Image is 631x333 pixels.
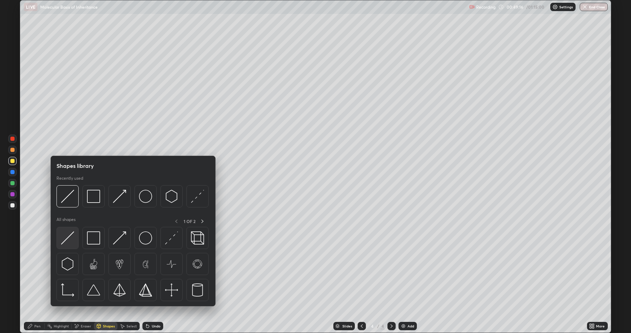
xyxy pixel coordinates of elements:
p: Recording [476,5,496,10]
div: 4 [369,324,376,328]
img: svg+xml;charset=utf-8,%3Csvg%20xmlns%3D%22http%3A%2F%2Fwww.w3.org%2F2000%2Fsvg%22%20width%3D%2234... [113,283,126,297]
div: Highlight [54,324,69,328]
div: Add [407,324,414,328]
p: Recently used [56,176,83,181]
div: Undo [152,324,160,328]
img: svg+xml;charset=utf-8,%3Csvg%20xmlns%3D%22http%3A%2F%2Fwww.w3.org%2F2000%2Fsvg%22%20width%3D%2234... [87,231,100,245]
img: svg+xml;charset=utf-8,%3Csvg%20xmlns%3D%22http%3A%2F%2Fwww.w3.org%2F2000%2Fsvg%22%20width%3D%2230... [113,231,126,245]
div: More [596,324,605,328]
div: 4 [380,323,385,329]
div: Slides [342,324,352,328]
img: svg+xml;charset=utf-8,%3Csvg%20xmlns%3D%22http%3A%2F%2Fwww.w3.org%2F2000%2Fsvg%22%20width%3D%2234... [87,190,100,203]
img: svg+xml;charset=utf-8,%3Csvg%20xmlns%3D%22http%3A%2F%2Fwww.w3.org%2F2000%2Fsvg%22%20width%3D%2230... [165,190,178,203]
p: All shapes [56,217,76,225]
img: svg+xml;charset=utf-8,%3Csvg%20xmlns%3D%22http%3A%2F%2Fwww.w3.org%2F2000%2Fsvg%22%20width%3D%2265... [139,257,152,271]
img: svg+xml;charset=utf-8,%3Csvg%20xmlns%3D%22http%3A%2F%2Fwww.w3.org%2F2000%2Fsvg%22%20width%3D%2230... [61,190,74,203]
img: svg+xml;charset=utf-8,%3Csvg%20xmlns%3D%22http%3A%2F%2Fwww.w3.org%2F2000%2Fsvg%22%20width%3D%2265... [165,257,178,271]
p: Molecular Basis of Inheritance [40,4,98,10]
div: Pen [34,324,41,328]
p: LIVE [26,4,35,10]
div: Select [126,324,137,328]
button: End Class [580,3,608,11]
img: svg+xml;charset=utf-8,%3Csvg%20xmlns%3D%22http%3A%2F%2Fwww.w3.org%2F2000%2Fsvg%22%20width%3D%2228... [191,283,204,297]
div: Shapes [103,324,115,328]
div: / [377,324,379,328]
div: Eraser [81,324,91,328]
img: svg+xml;charset=utf-8,%3Csvg%20xmlns%3D%22http%3A%2F%2Fwww.w3.org%2F2000%2Fsvg%22%20width%3D%2234... [139,283,152,297]
img: svg+xml;charset=utf-8,%3Csvg%20xmlns%3D%22http%3A%2F%2Fwww.w3.org%2F2000%2Fsvg%22%20width%3D%2235... [191,231,204,245]
img: svg+xml;charset=utf-8,%3Csvg%20xmlns%3D%22http%3A%2F%2Fwww.w3.org%2F2000%2Fsvg%22%20width%3D%2265... [113,257,126,271]
img: svg+xml;charset=utf-8,%3Csvg%20xmlns%3D%22http%3A%2F%2Fwww.w3.org%2F2000%2Fsvg%22%20width%3D%2236... [139,190,152,203]
img: svg+xml;charset=utf-8,%3Csvg%20xmlns%3D%22http%3A%2F%2Fwww.w3.org%2F2000%2Fsvg%22%20width%3D%2230... [61,231,74,245]
img: svg+xml;charset=utf-8,%3Csvg%20xmlns%3D%22http%3A%2F%2Fwww.w3.org%2F2000%2Fsvg%22%20width%3D%2238... [87,283,100,297]
img: svg+xml;charset=utf-8,%3Csvg%20xmlns%3D%22http%3A%2F%2Fwww.w3.org%2F2000%2Fsvg%22%20width%3D%2230... [113,190,126,203]
img: svg+xml;charset=utf-8,%3Csvg%20xmlns%3D%22http%3A%2F%2Fwww.w3.org%2F2000%2Fsvg%22%20width%3D%2230... [191,190,204,203]
img: svg+xml;charset=utf-8,%3Csvg%20xmlns%3D%22http%3A%2F%2Fwww.w3.org%2F2000%2Fsvg%22%20width%3D%2265... [191,257,204,271]
p: Settings [559,5,573,9]
img: svg+xml;charset=utf-8,%3Csvg%20xmlns%3D%22http%3A%2F%2Fwww.w3.org%2F2000%2Fsvg%22%20width%3D%2233... [61,283,74,297]
img: svg+xml;charset=utf-8,%3Csvg%20xmlns%3D%22http%3A%2F%2Fwww.w3.org%2F2000%2Fsvg%22%20width%3D%2230... [165,231,178,245]
img: end-class-cross [582,4,588,10]
img: class-settings-icons [552,4,558,10]
h5: Shapes library [56,162,94,170]
img: svg+xml;charset=utf-8,%3Csvg%20xmlns%3D%22http%3A%2F%2Fwww.w3.org%2F2000%2Fsvg%22%20width%3D%2236... [139,231,152,245]
img: svg+xml;charset=utf-8,%3Csvg%20xmlns%3D%22http%3A%2F%2Fwww.w3.org%2F2000%2Fsvg%22%20width%3D%2240... [165,283,178,297]
img: recording.375f2c34.svg [469,4,475,10]
img: add-slide-button [401,323,406,329]
img: svg+xml;charset=utf-8,%3Csvg%20xmlns%3D%22http%3A%2F%2Fwww.w3.org%2F2000%2Fsvg%22%20width%3D%2230... [61,257,74,271]
p: 1 OF 2 [184,219,195,224]
img: svg+xml;charset=utf-8,%3Csvg%20xmlns%3D%22http%3A%2F%2Fwww.w3.org%2F2000%2Fsvg%22%20width%3D%2265... [87,257,100,271]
